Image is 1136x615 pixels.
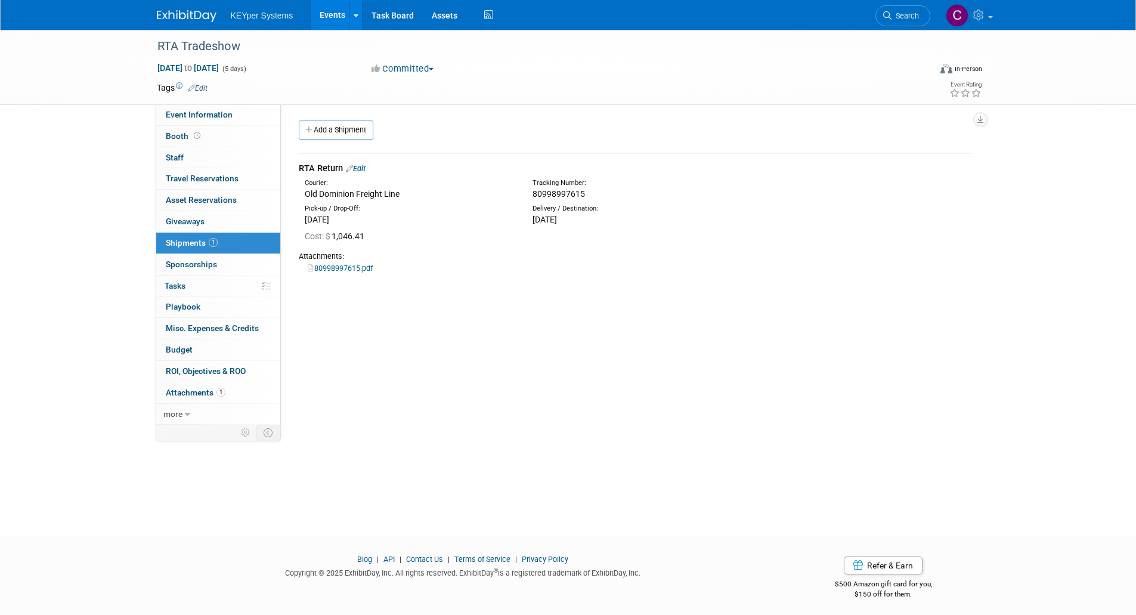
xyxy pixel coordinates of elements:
[156,276,280,296] a: Tasks
[191,131,203,140] span: Booth not reserved yet
[231,11,293,20] span: KEYper Systems
[156,190,280,211] a: Asset Reservations
[166,259,217,269] span: Sponsorships
[367,63,438,75] button: Committed
[156,211,280,232] a: Giveaways
[166,302,200,311] span: Playbook
[166,388,225,397] span: Attachments
[299,251,971,262] div: Attachments:
[163,409,182,419] span: more
[166,174,239,183] span: Travel Reservations
[533,189,585,199] span: 80998997615
[156,104,280,125] a: Event Information
[844,557,923,574] a: Refer & Earn
[397,555,404,564] span: |
[166,323,259,333] span: Misc. Expenses & Credits
[346,164,366,173] a: Edit
[940,64,952,73] img: Format-Inperson.png
[305,204,515,214] div: Pick-up / Drop-Off:
[156,382,280,403] a: Attachments1
[166,153,184,162] span: Staff
[166,110,233,119] span: Event Information
[156,296,280,317] a: Playbook
[156,147,280,168] a: Staff
[305,188,515,200] div: Old Dominion Freight Line
[533,178,800,188] div: Tracking Number:
[308,264,373,273] a: 80998997615.pdf
[157,63,219,73] span: [DATE] [DATE]
[156,339,280,360] a: Budget
[156,404,280,425] a: more
[182,63,194,73] span: to
[157,565,770,579] div: Copyright © 2025 ExhibitDay, Inc. All rights reserved. ExhibitDay is a registered trademark of Ex...
[166,345,193,354] span: Budget
[188,84,208,92] a: Edit
[533,214,742,225] div: [DATE]
[875,5,930,26] a: Search
[374,555,382,564] span: |
[165,281,185,290] span: Tasks
[299,162,971,175] div: RTA Return
[236,425,256,440] td: Personalize Event Tab Strip
[156,318,280,339] a: Misc. Expenses & Credits
[949,82,982,88] div: Event Rating
[166,366,246,376] span: ROI, Objectives & ROO
[166,217,205,226] span: Giveaways
[166,238,218,248] span: Shipments
[954,64,982,73] div: In-Person
[454,555,510,564] a: Terms of Service
[892,11,919,20] span: Search
[357,555,372,564] a: Blog
[522,555,568,564] a: Privacy Policy
[299,120,373,140] a: Add a Shipment
[156,233,280,254] a: Shipments1
[445,555,453,564] span: |
[156,126,280,147] a: Booth
[157,10,216,22] img: ExhibitDay
[221,65,246,73] span: (5 days)
[787,589,980,599] div: $150 off for them.
[494,567,498,574] sup: ®
[787,571,980,599] div: $500 Amazon gift card for you,
[383,555,395,564] a: API
[256,425,280,440] td: Toggle Event Tabs
[860,62,983,80] div: Event Format
[305,214,515,225] div: [DATE]
[156,168,280,189] a: Travel Reservations
[305,231,332,241] span: Cost: $
[153,36,912,57] div: RTA Tradeshow
[156,254,280,275] a: Sponsorships
[946,4,968,27] img: Cameron Baucom
[166,195,237,205] span: Asset Reservations
[406,555,443,564] a: Contact Us
[512,555,520,564] span: |
[209,238,218,247] span: 1
[305,231,369,241] span: 1,046.41
[216,388,225,397] span: 1
[156,361,280,382] a: ROI, Objectives & ROO
[157,82,208,94] td: Tags
[533,204,742,214] div: Delivery / Destination:
[305,178,515,188] div: Courier:
[166,131,203,141] span: Booth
